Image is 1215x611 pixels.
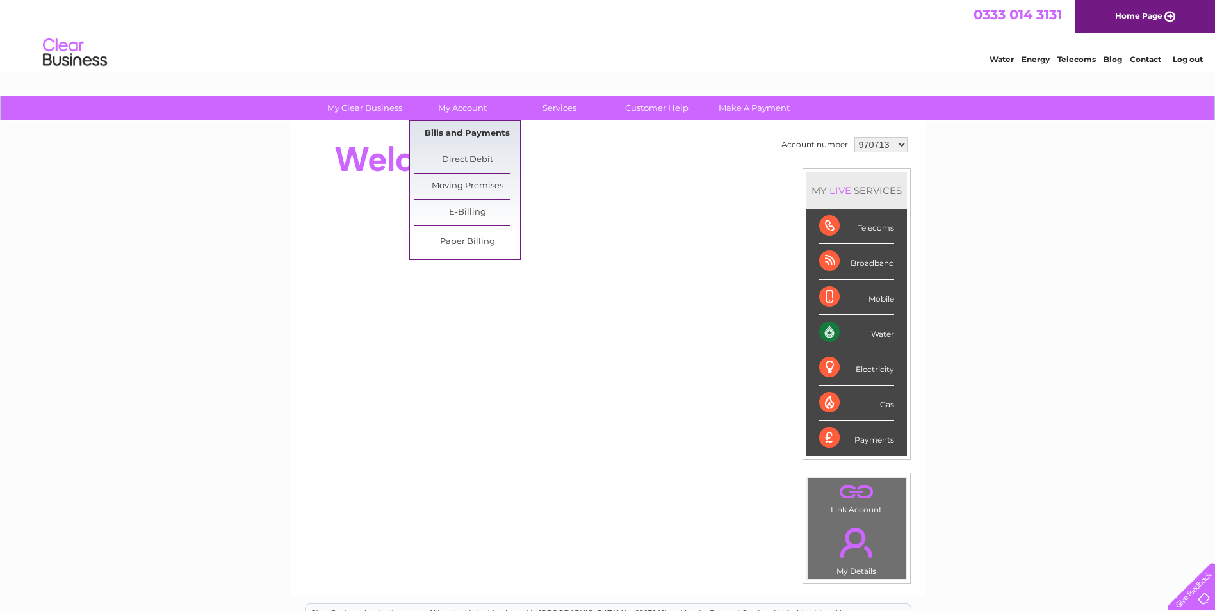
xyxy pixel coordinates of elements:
[819,209,894,244] div: Telecoms
[1022,54,1050,64] a: Energy
[819,315,894,350] div: Water
[827,184,854,197] div: LIVE
[819,280,894,315] div: Mobile
[414,200,520,225] a: E-Billing
[811,481,902,503] a: .
[414,121,520,147] a: Bills and Payments
[414,174,520,199] a: Moving Premises
[1104,54,1122,64] a: Blog
[807,517,906,580] td: My Details
[819,244,894,279] div: Broadband
[409,96,515,120] a: My Account
[701,96,807,120] a: Make A Payment
[819,350,894,386] div: Electricity
[806,172,907,209] div: MY SERVICES
[507,96,612,120] a: Services
[604,96,710,120] a: Customer Help
[42,33,108,72] img: logo.png
[819,421,894,455] div: Payments
[811,520,902,565] a: .
[974,6,1062,22] a: 0333 014 3131
[819,386,894,421] div: Gas
[990,54,1014,64] a: Water
[414,229,520,255] a: Paper Billing
[1130,54,1161,64] a: Contact
[312,96,418,120] a: My Clear Business
[778,134,851,156] td: Account number
[1173,54,1203,64] a: Log out
[807,477,906,517] td: Link Account
[306,7,911,62] div: Clear Business is a trading name of Verastar Limited (registered in [GEOGRAPHIC_DATA] No. 3667643...
[414,147,520,173] a: Direct Debit
[1057,54,1096,64] a: Telecoms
